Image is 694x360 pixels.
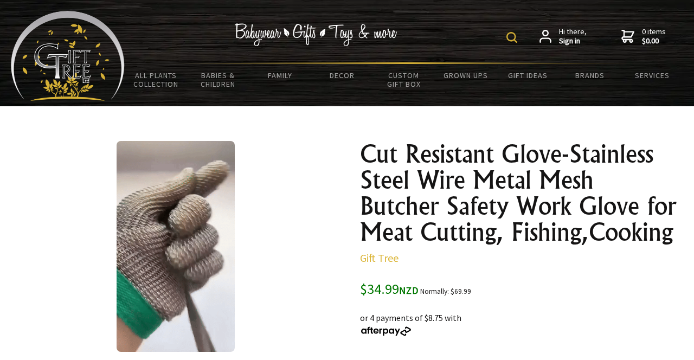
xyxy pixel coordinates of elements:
[497,64,559,87] a: Gift Ideas
[420,287,471,296] small: Normally: $69.99
[642,27,666,46] span: 0 items
[360,298,677,337] div: or 4 payments of $8.75 with
[11,11,125,101] img: Babyware - Gifts - Toys and more...
[559,64,621,87] a: Brands
[506,32,517,43] img: product search
[642,36,666,46] strong: $0.00
[249,64,311,87] a: Family
[621,27,666,46] a: 0 items$0.00
[360,280,419,298] span: $34.99
[360,251,399,265] a: Gift Tree
[360,326,412,336] img: Afterpay
[311,64,372,87] a: Decor
[559,27,587,46] span: Hi there,
[399,284,419,297] span: NZD
[373,64,435,95] a: Custom Gift Box
[360,141,677,245] h1: Cut Resistant Glove-Stainless Steel Wire Metal Mesh Butcher Safety Work Glove for Meat Cutting, F...
[117,141,235,352] img: Cut Resistant Glove-Stainless Steel Wire Metal Mesh Butcher Safety Work Glove for Meat Cutting, F...
[234,23,397,46] img: Babywear - Gifts - Toys & more
[125,64,187,95] a: All Plants Collection
[435,64,497,87] a: Grown Ups
[559,36,587,46] strong: Sign in
[539,27,587,46] a: Hi there,Sign in
[621,64,683,87] a: Services
[187,64,248,95] a: Babies & Children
